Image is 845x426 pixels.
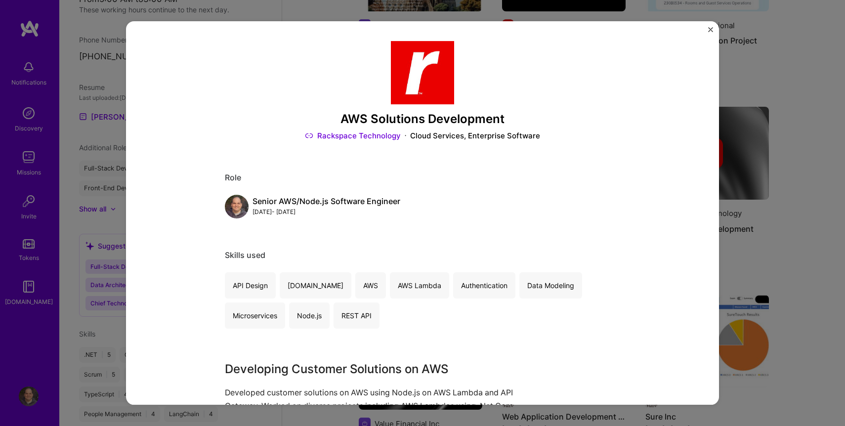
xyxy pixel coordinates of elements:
div: Cloud Services, Enterprise Software [410,130,540,141]
div: Data Modeling [519,272,582,298]
div: AWS [355,272,386,298]
div: Senior AWS/Node.js Software Engineer [253,196,400,207]
h3: AWS Solutions Development [225,112,620,127]
div: Node.js [289,302,330,329]
div: [DOMAIN_NAME] [280,272,351,298]
div: Authentication [453,272,515,298]
button: Close [708,27,713,38]
div: [DATE] - [DATE] [253,207,400,217]
img: Link [305,130,313,141]
div: Role [225,172,620,183]
div: API Design [225,272,276,298]
div: REST API [334,302,380,329]
div: AWS Lambda [390,272,449,298]
img: Dot [405,130,406,141]
a: Rackspace Technology [305,130,401,141]
div: Skills used [225,250,620,260]
div: Microservices [225,302,285,329]
h3: Developing Customer Solutions on AWS [225,360,546,378]
img: Company logo [391,41,454,104]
